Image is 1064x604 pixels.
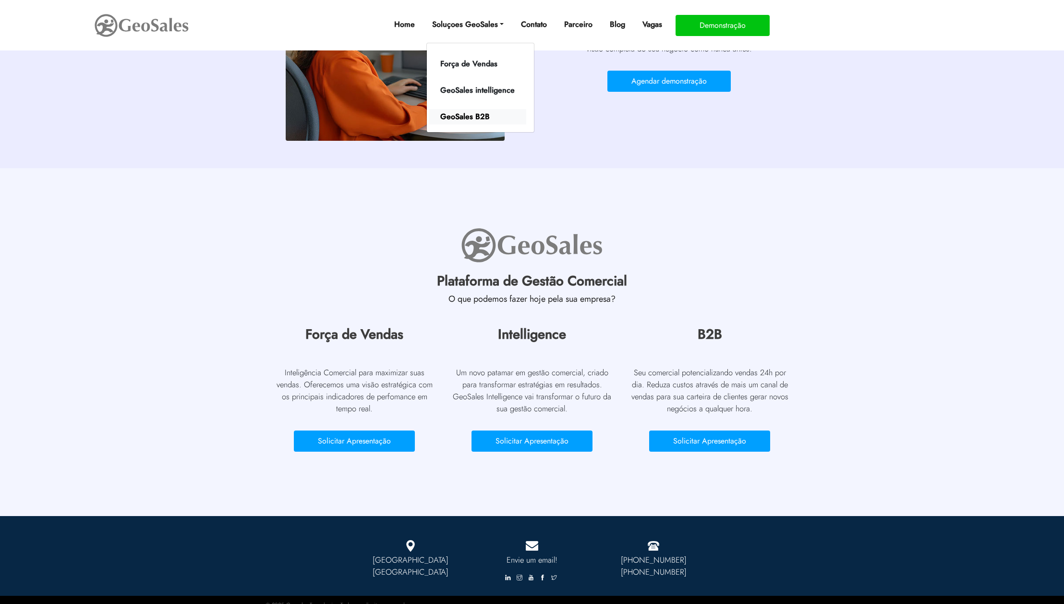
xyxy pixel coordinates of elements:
a: Parceiro [560,15,596,34]
img: Mail [526,540,538,552]
p: Inteligência Comercial para maximizar suas vendas. Oferecemos uma visão estratégica com os princ... [273,367,436,414]
h3: O que podemos fazer hoje pela sua empresa? [266,294,798,309]
button: Solicitar Apresentação [294,431,415,452]
img: Marcador [406,540,415,552]
h2: Intelligence [450,326,614,347]
p: Seu comercial potencializando vendas 24h por dia. Reduza custos através de mais um canal de venda... [628,367,791,414]
a: Agendar demonstração [607,79,731,87]
p: [GEOGRAPHIC_DATA] [GEOGRAPHIC_DATA] [357,554,464,578]
a: GeoSales B2B [429,109,526,124]
p: Um novo patamar em gestão comercial, criado para transformar estratégias em resultados. GeoSales ... [450,367,614,414]
h2: Plataforma de Gestão Comercial [266,273,798,294]
a: Home [390,15,419,34]
button: Demonstração [676,15,770,36]
a: [PHONE_NUMBER] [621,554,687,566]
img: GeoSales [460,226,604,265]
a: Força de Vendas [429,56,526,72]
button: Agendar demonstração [607,71,731,92]
a: Envie um email! [478,554,585,566]
img: GeoSales [94,12,190,39]
img: Fone [647,540,660,552]
button: Solicitar Apresentação [649,431,770,452]
a: Vagas [639,15,666,34]
h2: Força de Vendas [273,326,436,347]
a: Contato [517,15,551,34]
a: Blog [606,15,629,34]
a: [PHONE_NUMBER] [621,566,687,578]
button: Solicitar Apresentação [472,431,592,452]
a: Soluçoes GeoSales [428,15,508,34]
h2: B2B [628,326,791,347]
a: GeoSales intelligence [429,83,526,98]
